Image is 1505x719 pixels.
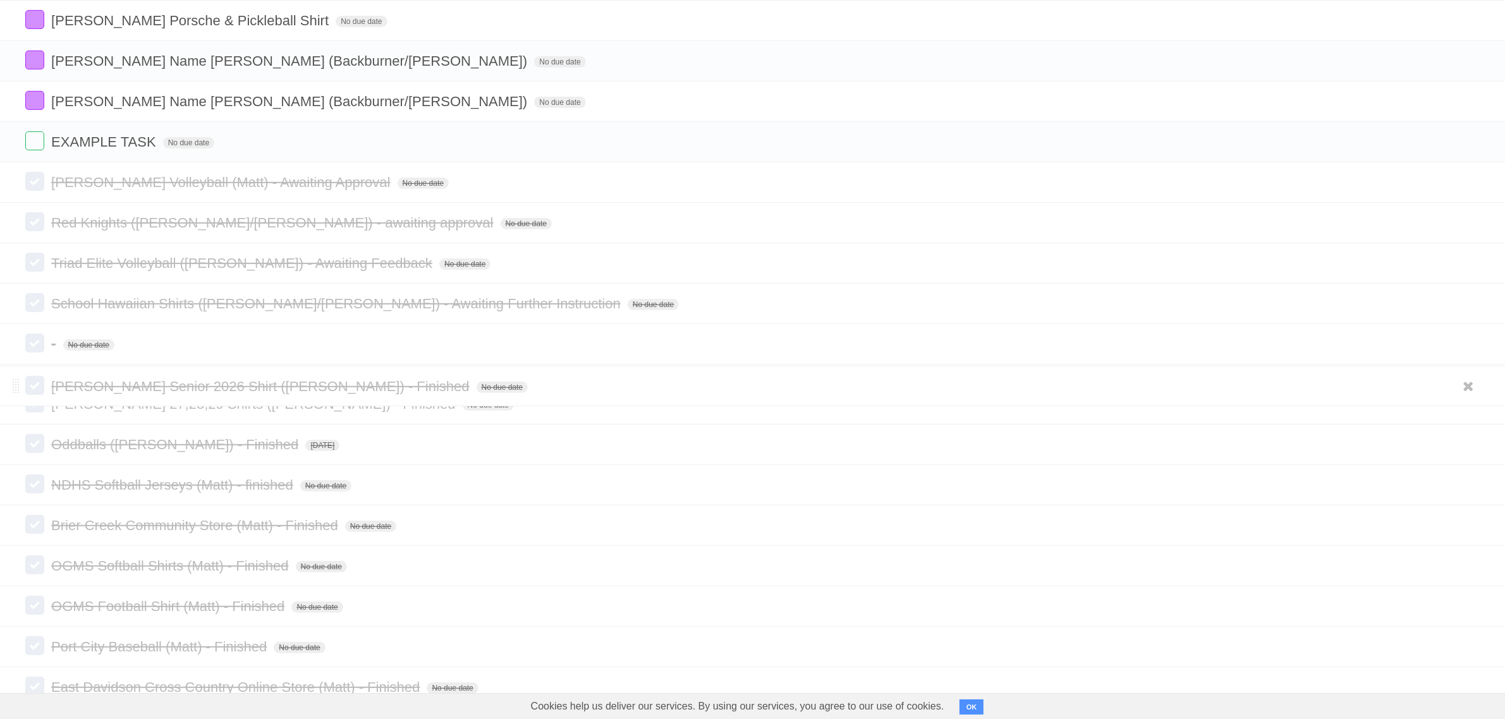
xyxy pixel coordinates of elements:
span: No due date [501,218,552,229]
span: No due date [300,480,351,492]
span: No due date [439,258,490,270]
span: EXAMPLE TASK [51,134,159,150]
span: No due date [296,561,347,572]
label: Done [25,434,44,453]
span: No due date [398,178,449,189]
span: No due date [534,56,585,68]
span: No due date [63,339,114,351]
span: [DATE] [305,440,339,451]
span: OGMS Softball Shirts (Matt) - Finished [51,558,291,574]
span: No due date [534,97,585,108]
label: Done [25,253,44,272]
label: Done [25,51,44,69]
span: [PERSON_NAME] Volleyball (Matt) - Awaiting Approval [51,174,393,190]
label: Done [25,334,44,353]
span: Cookies help us deliver our services. By using our services, you agree to our use of cookies. [518,694,957,719]
span: No due date [477,382,528,393]
button: OK [960,699,984,715]
span: Red Knights ([PERSON_NAME]/[PERSON_NAME]) - awaiting approval [51,215,496,231]
label: Done [25,293,44,312]
span: No due date [163,137,214,148]
span: No due date [336,16,387,27]
span: [PERSON_NAME] Senior 2026 Shirt ([PERSON_NAME]) - Finished [51,378,472,394]
label: Done [25,515,44,534]
span: OGMS Football Shirt (Matt) - Finished [51,598,288,614]
span: [PERSON_NAME] Porsche & Pickleball Shirt [51,13,332,28]
label: Done [25,636,44,655]
span: No due date [274,642,325,653]
span: [PERSON_NAME] Name [PERSON_NAME] (Backburner/[PERSON_NAME]) [51,53,530,69]
span: East Davidson Cross Country Online Store (Matt) - Finished [51,679,423,695]
label: Done [25,131,44,150]
span: Brier Creek Community Store (Matt) - Finished [51,517,341,533]
span: School Hawaiian Shirts ([PERSON_NAME]/[PERSON_NAME]) - Awaiting Further Instruction [51,296,624,311]
span: [PERSON_NAME] Name [PERSON_NAME] (Backburner/[PERSON_NAME]) [51,94,530,109]
span: Port City Baseball (Matt) - Finished [51,639,270,655]
span: Triad Elite Volleyball ([PERSON_NAME]) - Awaiting Feedback [51,255,436,271]
span: No due date [345,521,396,532]
label: Done [25,91,44,110]
label: Done [25,596,44,615]
label: Done [25,555,44,574]
span: - [51,336,59,352]
label: Done [25,172,44,191]
span: NDHS Softball Jerseys (Matt) - finished [51,477,296,493]
label: Done [25,376,44,395]
span: No due date [628,299,679,310]
span: No due date [291,601,343,613]
label: Done [25,677,44,696]
label: Done [25,474,44,493]
label: Done [25,10,44,29]
label: Done [25,212,44,231]
span: Oddballs ([PERSON_NAME]) - Finished [51,437,302,452]
span: No due date [427,682,478,694]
